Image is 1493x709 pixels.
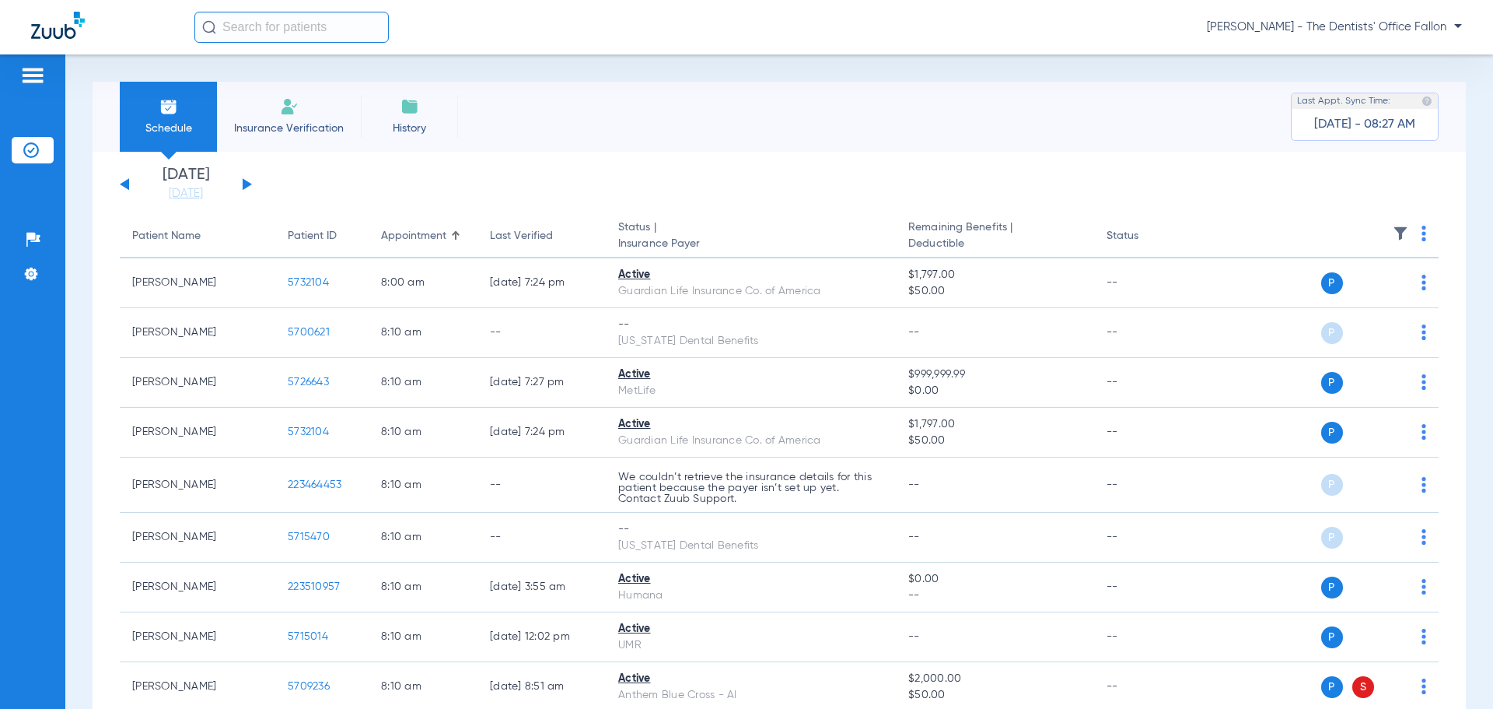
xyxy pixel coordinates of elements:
[618,236,883,252] span: Insurance Payer
[1314,117,1415,132] span: [DATE] - 08:27 AM
[618,433,883,449] div: Guardian Life Insurance Co. of America
[618,637,883,654] div: UMR
[369,458,477,513] td: 8:10 AM
[120,513,275,563] td: [PERSON_NAME]
[120,258,275,308] td: [PERSON_NAME]
[1094,458,1199,513] td: --
[1297,93,1390,109] span: Last Appt. Sync Time:
[477,258,606,308] td: [DATE] 7:24 PM
[908,671,1081,687] span: $2,000.00
[1421,226,1426,241] img: group-dot-blue.svg
[1421,424,1426,440] img: group-dot-blue.svg
[1321,422,1343,444] span: P
[229,121,349,136] span: Insurance Verification
[490,228,593,244] div: Last Verified
[288,277,329,288] span: 5732104
[908,479,920,490] span: --
[120,308,275,358] td: [PERSON_NAME]
[31,12,85,39] img: Zuub Logo
[618,671,883,687] div: Active
[120,408,275,458] td: [PERSON_NAME]
[618,521,883,538] div: --
[280,97,299,116] img: Manual Insurance Verification
[288,426,329,437] span: 5732104
[202,20,216,34] img: Search Icon
[1421,477,1426,493] img: group-dot-blue.svg
[132,228,201,244] div: Patient Name
[908,367,1081,383] span: $999,999.99
[618,621,883,637] div: Active
[1421,529,1426,545] img: group-dot-blue.svg
[288,681,330,692] span: 5709236
[1421,275,1426,290] img: group-dot-blue.svg
[618,687,883,704] div: Anthem Blue Cross - AI
[1393,226,1408,241] img: filter.svg
[288,377,329,388] span: 5726643
[1421,579,1426,595] img: group-dot-blue.svg
[618,267,883,283] div: Active
[369,308,477,358] td: 8:10 AM
[896,215,1093,258] th: Remaining Benefits |
[477,612,606,662] td: [DATE] 12:02 PM
[477,408,606,458] td: [DATE] 7:24 PM
[120,563,275,612] td: [PERSON_NAME]
[606,215,896,258] th: Status |
[120,612,275,662] td: [PERSON_NAME]
[1421,679,1426,694] img: group-dot-blue.svg
[120,458,275,513] td: [PERSON_NAME]
[1094,358,1199,408] td: --
[381,228,446,244] div: Appointment
[908,416,1081,433] span: $1,797.00
[1321,372,1343,394] span: P
[369,358,477,408] td: 8:10 AM
[369,258,477,308] td: 8:00 AM
[1094,308,1199,358] td: --
[1321,527,1343,549] span: P
[1321,627,1343,648] span: P
[120,358,275,408] td: [PERSON_NAME]
[372,121,446,136] span: History
[369,612,477,662] td: 8:10 AM
[139,186,233,202] a: [DATE]
[1421,629,1426,644] img: group-dot-blue.svg
[288,532,330,542] span: 5715470
[1321,272,1343,294] span: P
[1421,325,1426,340] img: group-dot-blue.svg
[369,408,477,458] td: 8:10 AM
[1094,258,1199,308] td: --
[908,433,1081,449] span: $50.00
[1094,513,1199,563] td: --
[618,383,883,399] div: MetLife
[477,513,606,563] td: --
[908,571,1081,588] span: $0.00
[131,121,205,136] span: Schedule
[1321,577,1343,598] span: P
[1321,676,1343,698] span: P
[908,383,1081,399] span: $0.00
[288,228,356,244] div: Patient ID
[1321,322,1343,344] span: P
[288,479,341,490] span: 223464453
[1094,612,1199,662] td: --
[1321,474,1343,496] span: P
[477,458,606,513] td: --
[1352,676,1374,698] span: S
[400,97,419,116] img: History
[369,513,477,563] td: 8:10 AM
[288,327,330,338] span: 5700621
[20,66,45,85] img: hamburger-icon
[618,588,883,604] div: Humana
[369,563,477,612] td: 8:10 AM
[381,228,465,244] div: Appointment
[618,472,883,504] p: We couldn’t retrieve the insurance details for this patient because the payer isn’t set up yet. C...
[618,283,883,300] div: Guardian Life Insurance Co. of America
[908,532,920,542] span: --
[477,563,606,612] td: [DATE] 3:55 AM
[618,317,883,333] div: --
[1094,563,1199,612] td: --
[159,97,178,116] img: Schedule
[908,687,1081,704] span: $50.00
[908,327,920,338] span: --
[288,631,328,642] span: 5715014
[908,267,1081,283] span: $1,797.00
